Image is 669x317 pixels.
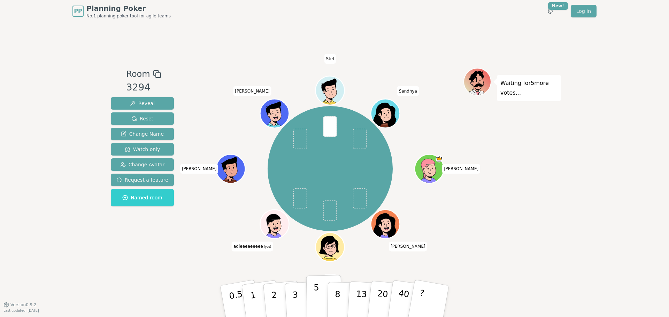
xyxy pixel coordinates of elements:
[261,211,288,238] button: Click to change your avatar
[125,146,160,153] span: Watch only
[397,86,419,96] span: Click to change your name
[10,302,37,308] span: Version 0.9.2
[3,302,37,308] button: Version0.9.2
[548,2,568,10] div: New!
[86,3,171,13] span: Planning Poker
[111,128,174,140] button: Change Name
[500,78,557,98] p: Waiting for 5 more votes...
[442,164,480,174] span: Click to change your name
[126,80,161,95] div: 3294
[111,97,174,110] button: Reveal
[263,245,271,248] span: (you)
[180,164,218,174] span: Click to change your name
[232,241,273,251] span: Click to change your name
[389,241,427,251] span: Click to change your name
[324,54,336,64] span: Click to change your name
[111,158,174,171] button: Change Avatar
[86,13,171,19] span: No.1 planning poker tool for agile teams
[111,174,174,186] button: Request a feature
[130,100,155,107] span: Reveal
[131,115,153,122] span: Reset
[122,194,162,201] span: Named room
[324,274,336,284] span: Click to change your name
[111,189,174,206] button: Named room
[121,130,164,137] span: Change Name
[3,309,39,312] span: Last updated: [DATE]
[74,7,82,15] span: PP
[111,143,174,156] button: Watch only
[116,176,168,183] span: Request a feature
[120,161,165,168] span: Change Avatar
[436,155,443,163] span: Laura is the host
[72,3,171,19] a: PPPlanning PokerNo.1 planning poker tool for agile teams
[233,86,271,96] span: Click to change your name
[126,68,150,80] span: Room
[571,5,597,17] a: Log in
[544,5,557,17] button: New!
[111,112,174,125] button: Reset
